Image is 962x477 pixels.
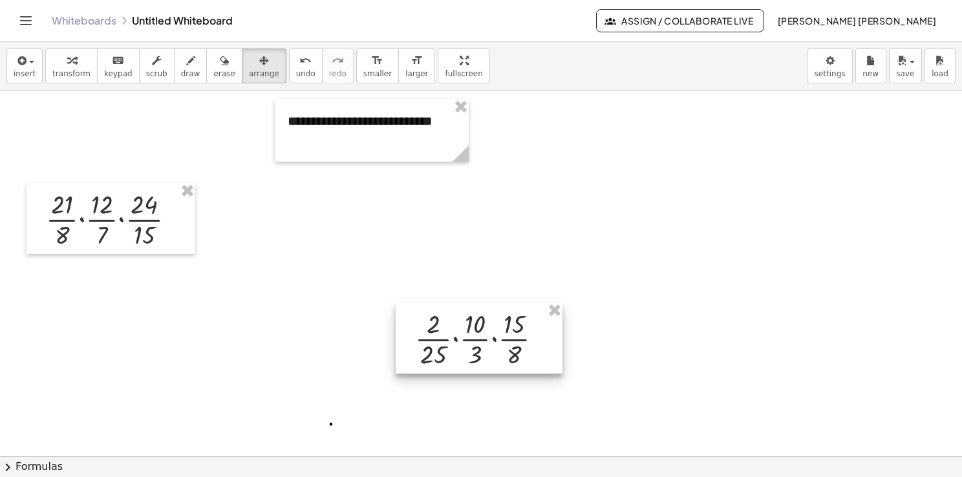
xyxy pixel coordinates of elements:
span: arrange [249,69,279,78]
span: load [932,69,948,78]
span: larger [405,69,428,78]
button: settings [807,48,853,83]
i: format_size [411,53,423,69]
i: undo [299,53,312,69]
span: new [862,69,879,78]
i: format_size [371,53,383,69]
span: undo [296,69,315,78]
span: fullscreen [445,69,482,78]
button: fullscreen [438,48,489,83]
button: draw [174,48,208,83]
button: format_sizelarger [398,48,435,83]
span: insert [14,69,36,78]
button: new [855,48,886,83]
span: redo [329,69,347,78]
span: draw [181,69,200,78]
span: transform [52,69,91,78]
button: redoredo [322,48,354,83]
button: load [925,48,956,83]
button: arrange [242,48,286,83]
button: scrub [139,48,175,83]
button: undoundo [289,48,323,83]
span: [PERSON_NAME] [PERSON_NAME] [777,15,936,26]
a: Whiteboards [52,14,116,27]
i: keyboard [112,53,124,69]
button: Assign / Collaborate Live [596,9,765,32]
span: smaller [363,69,392,78]
i: redo [332,53,344,69]
span: erase [213,69,235,78]
button: keyboardkeypad [97,48,140,83]
span: Assign / Collaborate Live [607,15,754,26]
button: insert [6,48,43,83]
button: [PERSON_NAME] [PERSON_NAME] [767,9,946,32]
span: keypad [104,69,133,78]
button: Toggle navigation [16,10,36,31]
button: transform [45,48,98,83]
button: save [889,48,922,83]
button: erase [206,48,242,83]
span: scrub [146,69,167,78]
span: settings [815,69,846,78]
button: format_sizesmaller [356,48,399,83]
span: save [896,69,914,78]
